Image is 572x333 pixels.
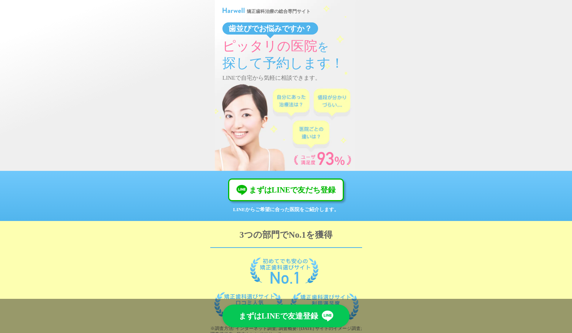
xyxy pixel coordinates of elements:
span: を [317,40,329,53]
div: 3つの部門でNo.1を獲得 [210,229,362,248]
div: 歯並びでお悩みですか？ [222,22,318,35]
span: 矯正歯科治療の総合専門サイト [247,9,310,14]
a: まずはLINEで友達登録 [222,305,350,327]
p: LINEからご希望に合った医院をご紹介します。 [8,206,564,213]
img: ハーウェルのロゴ [222,8,244,13]
span: ピッタリの医院 [222,39,317,54]
a: まずはLINEで友だち登録 [228,178,344,201]
p: LINEで自宅から気軽に相談できます。 [222,74,350,82]
a: ハーウェルのロゴ [222,9,244,14]
span: 探して予約します！ [222,56,344,71]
